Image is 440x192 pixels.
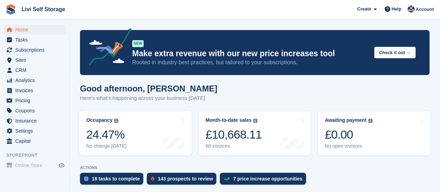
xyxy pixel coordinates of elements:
[15,136,57,146] span: Capital
[147,173,220,188] a: 143 prospects to review
[3,86,66,95] a: menu
[206,117,251,123] div: Month-to-date sales
[15,106,57,116] span: Coupons
[84,177,88,181] img: task-75834270c22a3079a89374b754ae025e5fb1db73e45f91037f5363f120a921f8.svg
[132,40,144,47] div: NEW
[79,111,192,155] a: Occupancy 24.47% No change [DATE]
[318,111,430,155] a: Awaiting payment £0.00 No open invoices
[80,94,217,102] p: Here's what's happening across your business [DATE]
[3,75,66,85] a: menu
[80,165,430,170] p: ACTIONS
[224,177,230,180] img: price_increase_opportunities-93ffe204e8149a01c8c9dc8f82e8f89637d9d84a8eef4429ea346261dce0b2c0.svg
[374,47,416,58] button: Check it out →
[325,117,367,123] div: Awaiting payment
[86,127,127,142] div: 24.47%
[357,6,371,13] span: Create
[15,65,57,75] span: CRM
[57,161,66,170] a: Preview store
[80,84,217,93] h1: Good afternoon, [PERSON_NAME]
[3,161,66,170] a: menu
[325,127,373,142] div: £0.00
[233,176,302,182] div: 7 price increase opportunities
[15,126,57,136] span: Settings
[3,126,66,136] a: menu
[3,25,66,35] a: menu
[6,152,69,159] span: Storefront
[3,106,66,116] a: menu
[416,6,434,13] span: Account
[253,119,257,123] img: icon-info-grey-7440780725fd019a000dd9b08b2336e03edf1995a4989e88bcd33f0948082b44.svg
[80,173,147,188] a: 18 tasks to complete
[325,143,373,149] div: No open invoices
[132,59,369,66] p: Rooted in industry best practices, but tailored to your subscriptions.
[3,96,66,105] a: menu
[15,45,57,55] span: Subscriptions
[132,49,369,59] p: Make extra revenue with our new price increases tool
[83,28,132,68] img: price-adjustments-announcement-icon-8257ccfd72463d97f412b2fc003d46551f7dbcb40ab6d574587a9cd5c0d94...
[3,45,66,55] a: menu
[15,35,57,45] span: Tasks
[15,96,57,105] span: Pricing
[15,86,57,95] span: Invoices
[15,25,57,35] span: Home
[408,6,415,13] img: Jim
[6,4,16,15] img: stora-icon-8386f47178a22dfd0bd8f6a31ec36ba5ce8667c1dd55bd0f319d3a0aa187defe.svg
[392,6,401,13] span: Help
[86,117,112,123] div: Occupancy
[86,143,127,149] div: No change [DATE]
[206,143,262,149] div: 68 invoices
[158,176,213,182] div: 143 prospects to review
[368,119,373,123] img: icon-info-grey-7440780725fd019a000dd9b08b2336e03edf1995a4989e88bcd33f0948082b44.svg
[15,161,57,170] span: Online Store
[3,55,66,65] a: menu
[220,173,309,188] a: 7 price increase opportunities
[3,35,66,45] a: menu
[199,111,311,155] a: Month-to-date sales £10,668.11 68 invoices
[3,116,66,126] a: menu
[92,176,140,182] div: 18 tasks to complete
[15,55,57,65] span: Sites
[206,127,262,142] div: £10,668.11
[19,3,68,15] a: Livi Self Storage
[151,177,154,181] img: prospect-51fa495bee0391a8d652442698ab0144808aea92771e9ea1ae160a38d050c398.svg
[15,116,57,126] span: Insurance
[15,75,57,85] span: Analytics
[3,65,66,75] a: menu
[3,136,66,146] a: menu
[114,119,118,123] img: icon-info-grey-7440780725fd019a000dd9b08b2336e03edf1995a4989e88bcd33f0948082b44.svg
